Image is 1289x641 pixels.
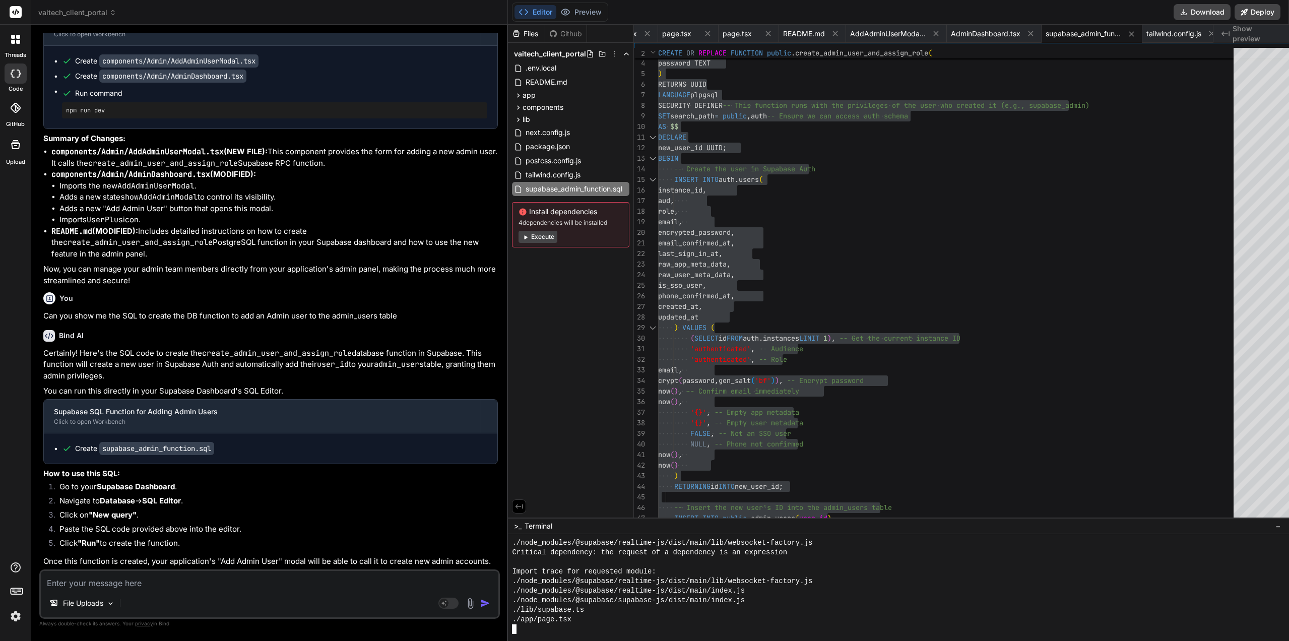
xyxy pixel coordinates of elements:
label: GitHub [6,120,25,129]
pre: npm run dev [66,106,483,114]
span: users [739,175,759,184]
span: ./node_modules/@supabase/realtime-js/dist/main/lib/websocket-factory.js [512,538,812,548]
span: ) [674,323,678,332]
span: id [711,482,719,491]
div: 34 [634,375,645,386]
span: SELECT [694,334,719,343]
span: INTO [702,175,719,184]
span: >_ [514,521,522,531]
span: = [715,111,719,120]
span: FUNCTION [731,48,763,57]
button: Deploy [1235,4,1280,20]
span: now [658,397,670,406]
span: , [674,207,678,216]
span: gen_salt [719,376,751,385]
div: 23 [634,259,645,270]
span: crypt [658,376,678,385]
div: Click to collapse the range. [646,153,659,164]
span: .env.local [525,62,557,74]
span: DECLARE [658,133,686,142]
code: showAddAdminModal [120,192,198,202]
div: 8 [634,100,645,111]
div: 46 [634,502,645,513]
code: admin_users [374,359,424,369]
code: components/Admin/AddAdminUserModal.tsx [51,147,224,157]
span: ( [670,387,674,396]
p: File Uploads [63,598,103,608]
span: components [523,102,563,112]
h6: You [59,293,73,303]
span: -- This function runs with the privileges of the u [723,101,924,110]
span: OR [686,48,694,57]
button: Editor [514,5,556,19]
div: 30 [634,333,645,344]
div: 14 [634,164,645,174]
p: Certainly! Here's the SQL code to create the database function in Supabase. This function will cr... [43,348,498,382]
span: ) [674,387,678,396]
code: components/Admin/AdminDashboard.tsx [99,70,246,83]
span: raw_app_meta_data [658,260,727,269]
div: 7 [634,90,645,100]
strong: Supabase Dashboard [97,482,175,491]
span: phone_confirmed_at [658,291,731,300]
label: Upload [6,158,25,166]
div: 11 [634,132,645,143]
span: supabase_admin_function.sql [525,183,623,195]
div: 31 [634,344,645,354]
li: Imports the new . [59,180,498,192]
span: ) [674,450,678,459]
span: README.md [525,76,568,88]
span: ser who created it (e.g., supabase_admin) [924,101,1089,110]
span: public [723,514,747,523]
label: threads [5,51,26,59]
span: -- Role [759,355,787,364]
button: Execute [519,231,557,243]
span: vaitech_client_portal [514,49,586,59]
span: plpgsql [690,90,719,99]
span: aud [658,196,670,205]
span: updated_at [658,312,698,322]
span: . [747,514,751,523]
div: 17 [634,196,645,206]
span: LANGUAGE [658,90,690,99]
span: encrypted_password [658,228,731,237]
div: 22 [634,248,645,259]
button: Preview [556,5,606,19]
span: Critical dependency: the request of a dependency is an expression [512,548,787,557]
div: 25 [634,280,645,291]
p: Once this function is created, your application's "Add Admin User" modal will be able to call it ... [43,556,498,567]
div: 39 [634,428,645,439]
strong: SQL Editor [142,496,181,505]
p: Now, you can manage your admin team members directly from your application's admin panel, making ... [43,264,498,286]
span: new_user_id UUID [658,143,723,152]
div: 37 [634,407,645,418]
span: , [678,397,682,406]
span: , [731,238,735,247]
p: Can you show me the SQL to create the DB function to add an Admin user to the admin_users table [43,310,498,322]
div: 26 [634,291,645,301]
img: icon [480,598,490,608]
li: Paste the SQL code provided above into the editor. [51,524,498,538]
span: , [670,196,674,205]
span: create_admin_user_and_assign_role [795,48,928,57]
div: 28 [634,312,645,323]
div: 6 [634,79,645,90]
li: Go to your . [51,481,498,495]
span: vaitech_client_portal [38,8,116,18]
span: -- Empty app metadata [715,408,799,417]
span: 'bf' [755,376,771,385]
div: 16 [634,185,645,196]
div: 18 [634,206,645,217]
div: Supabase SQL Function for Adding Admin Users [54,407,471,417]
span: ; [723,143,727,152]
span: , [678,365,682,374]
span: INSERT [674,175,698,184]
span: password [682,376,715,385]
span: -- Create the user in Supabase Auth [674,164,815,173]
span: ) [771,376,775,385]
span: auth [743,334,759,343]
div: 20 [634,227,645,238]
span: 'authenticated' [690,344,751,353]
span: -- Get the current instance ID [840,334,960,343]
div: 13 [634,153,645,164]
